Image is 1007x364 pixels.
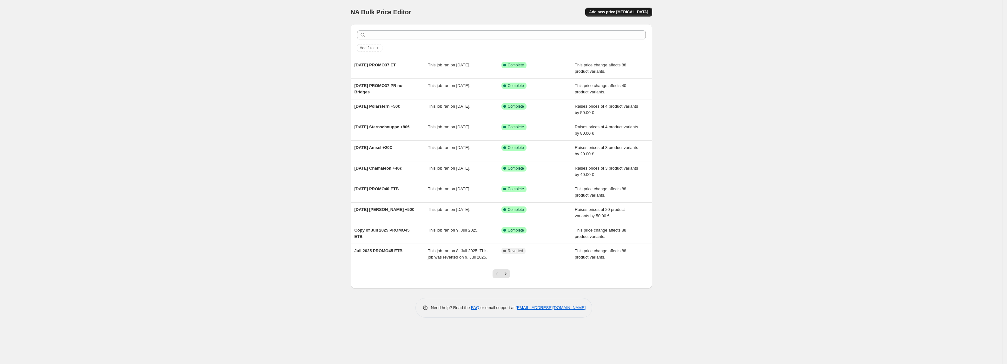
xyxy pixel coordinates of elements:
span: Complete [508,125,524,130]
span: Add new price [MEDICAL_DATA] [589,10,648,15]
span: [DATE] PROMO37 PR no Bridges [354,83,402,94]
button: Next [501,269,510,278]
span: This job ran on [DATE]. [428,145,470,150]
span: This job ran on [DATE]. [428,104,470,109]
span: This job ran on [DATE]. [428,125,470,129]
span: Complete [508,83,524,88]
span: or email support at [479,305,516,310]
span: Complete [508,166,524,171]
span: Raises prices of 20 product variants by 50.00 € [575,207,625,218]
span: Complete [508,207,524,212]
span: [DATE] Polarstern +50€ [354,104,400,109]
span: Raises prices of 4 product variants by 50.00 € [575,104,638,115]
span: Complete [508,145,524,150]
span: [DATE] [PERSON_NAME] +50€ [354,207,414,212]
span: This price change affects 88 product variants. [575,186,626,198]
span: Copy of Juli 2025 PROMO45 ETB [354,228,410,239]
span: Complete [508,63,524,68]
span: [DATE] PROMO37 ET [354,63,396,67]
span: Raises prices of 4 product variants by 80.00 € [575,125,638,136]
button: Add new price [MEDICAL_DATA] [585,8,652,17]
span: Juli 2025 PROMO45 ETB [354,248,403,253]
span: This job ran on [DATE]. [428,63,470,67]
span: Complete [508,228,524,233]
span: Complete [508,186,524,192]
a: FAQ [471,305,479,310]
span: [DATE] Sternschnuppe +80€ [354,125,410,129]
span: Need help? Read the [431,305,471,310]
span: This job ran on [DATE]. [428,166,470,171]
span: This price change affects 88 product variants. [575,228,626,239]
span: This job ran on 9. Juli 2025. [428,228,479,233]
span: [DATE] Amsel +20€ [354,145,392,150]
span: Add filter [360,45,375,51]
a: [EMAIL_ADDRESS][DOMAIN_NAME] [516,305,586,310]
span: This price change affects 88 product variants. [575,63,626,74]
span: This job ran on [DATE]. [428,83,470,88]
span: This job ran on 8. Juli 2025. This job was reverted on 9. Juli 2025. [428,248,487,260]
span: This price change affects 40 product variants. [575,83,626,94]
nav: Pagination [493,269,510,278]
span: [DATE] Chamäleon +40€ [354,166,402,171]
span: Complete [508,104,524,109]
span: This job ran on [DATE]. [428,186,470,191]
span: [DATE] PROMO40 ETB [354,186,399,191]
span: This price change affects 88 product variants. [575,248,626,260]
span: Raises prices of 3 product variants by 40.00 € [575,166,638,177]
span: Raises prices of 3 product variants by 20.00 € [575,145,638,156]
span: This job ran on [DATE]. [428,207,470,212]
button: Add filter [357,44,382,52]
span: NA Bulk Price Editor [351,9,411,16]
span: Reverted [508,248,523,253]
